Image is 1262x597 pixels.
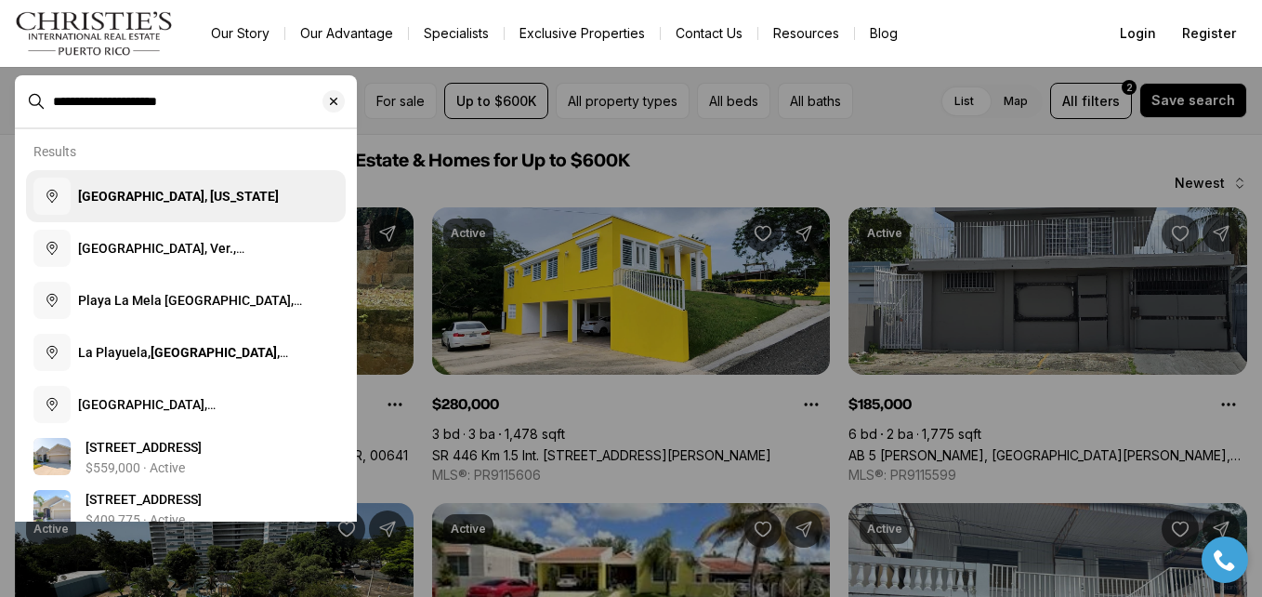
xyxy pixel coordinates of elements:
[85,440,202,455] span: [STREET_ADDRESS]
[85,512,185,527] p: $409,775 · Active
[78,189,279,204] b: [GEOGRAPHIC_DATA], [US_STATE]
[15,11,174,56] img: logo
[409,20,504,46] a: Specialists
[855,20,913,46] a: Blog
[505,20,660,46] a: Exclusive Properties
[1171,15,1247,52] button: Register
[26,170,346,222] button: [GEOGRAPHIC_DATA], [US_STATE]
[78,345,288,378] b: [GEOGRAPHIC_DATA], [US_STATE]
[285,20,408,46] a: Our Advantage
[33,144,76,159] p: Results
[661,20,757,46] button: Contact Us
[758,20,854,46] a: Resources
[26,222,346,274] button: [GEOGRAPHIC_DATA], Ver., [GEOGRAPHIC_DATA]
[1109,15,1167,52] button: Login
[26,326,346,378] button: La Playuela,[GEOGRAPHIC_DATA], [US_STATE],
[78,345,288,397] span: La Playuela, ,
[26,274,346,326] button: Playa La Mela [GEOGRAPHIC_DATA],
[196,20,284,46] a: Our Story
[26,378,346,431] button: [GEOGRAPHIC_DATA], [GEOGRAPHIC_DATA], [GEOGRAPHIC_DATA]
[78,241,244,274] span: [GEOGRAPHIC_DATA], Ver., [GEOGRAPHIC_DATA]
[1182,26,1236,41] span: Register
[85,460,185,475] p: $559,000 · Active
[78,293,302,326] span: Playa La Mela [GEOGRAPHIC_DATA],
[26,431,346,483] a: View details: 3846 CABO ROJO DR
[26,483,346,535] a: View details: 3924 CABO ROJO DR
[78,397,336,431] span: [GEOGRAPHIC_DATA], [GEOGRAPHIC_DATA], [GEOGRAPHIC_DATA]
[1120,26,1156,41] span: Login
[322,76,356,126] button: Clear search input
[85,492,202,507] span: [STREET_ADDRESS]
